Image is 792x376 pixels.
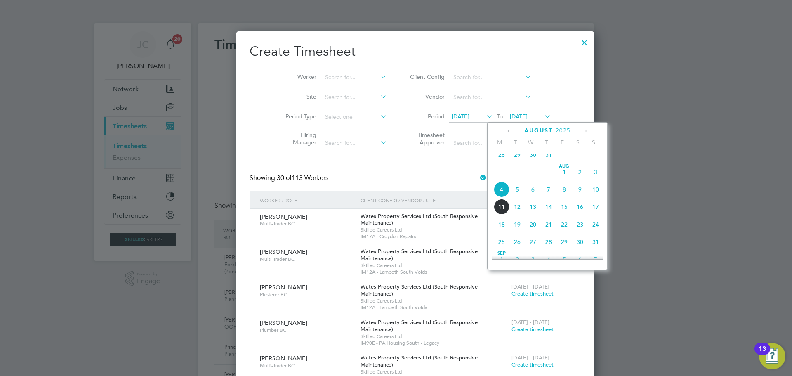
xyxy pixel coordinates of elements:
[260,327,354,333] span: Plumber BC
[279,93,316,100] label: Site
[525,147,541,163] span: 30
[588,234,603,250] span: 31
[361,283,478,297] span: Wates Property Services Ltd (South Responsive Maintenance)
[408,113,445,120] label: Period
[250,43,581,60] h2: Create Timesheet
[361,304,507,311] span: IM12A - Lambeth South Voids
[279,113,316,120] label: Period Type
[556,164,572,180] span: 1
[525,251,541,267] span: 3
[556,217,572,232] span: 22
[361,369,507,375] span: Skilled Careers Ltd
[507,139,523,146] span: T
[361,298,507,304] span: Skilled Careers Ltd
[361,319,478,333] span: Wates Property Services Ltd (South Responsive Maintenance)
[556,199,572,215] span: 15
[556,164,572,168] span: Aug
[494,217,509,232] span: 18
[260,362,354,369] span: Multi-Trader BC
[541,217,556,232] span: 21
[494,251,509,267] span: 1
[509,251,525,267] span: 2
[588,217,603,232] span: 24
[277,174,328,182] span: 113 Workers
[525,199,541,215] span: 13
[525,217,541,232] span: 20
[361,269,507,275] span: IM12A - Lambeth South Voids
[511,354,549,361] span: [DATE] - [DATE]
[572,182,588,197] span: 9
[572,234,588,250] span: 30
[361,333,507,340] span: Skilled Careers Ltd
[572,217,588,232] span: 23
[279,73,316,80] label: Worker
[588,251,603,267] span: 7
[539,139,554,146] span: T
[408,93,445,100] label: Vendor
[322,72,387,83] input: Search for...
[494,182,509,197] span: 4
[408,131,445,146] label: Timesheet Approver
[556,234,572,250] span: 29
[572,251,588,267] span: 6
[361,227,507,233] span: Skilled Careers Ltd
[759,343,785,369] button: Open Resource Center, 13 new notifications
[260,256,354,262] span: Multi-Trader BC
[554,139,570,146] span: F
[570,139,586,146] span: S
[322,137,387,149] input: Search for...
[479,174,563,182] label: Hide created timesheets
[509,234,525,250] span: 26
[361,213,478,227] span: Wates Property Services Ltd (South Responsive Maintenance)
[408,73,445,80] label: Client Config
[361,248,478,262] span: Wates Property Services Ltd (South Responsive Maintenance)
[279,131,316,146] label: Hiring Manager
[450,72,532,83] input: Search for...
[541,147,556,163] span: 31
[361,340,507,346] span: IM90E - PA Housing South - Legacy
[586,139,601,146] span: S
[759,349,766,359] div: 13
[588,182,603,197] span: 10
[525,234,541,250] span: 27
[258,191,358,210] div: Worker / Role
[361,262,507,269] span: Skilled Careers Ltd
[572,164,588,180] span: 2
[494,234,509,250] span: 25
[494,147,509,163] span: 28
[511,326,554,333] span: Create timesheet
[250,174,330,182] div: Showing
[322,92,387,103] input: Search for...
[358,191,509,210] div: Client Config / Vendor / Site
[588,199,603,215] span: 17
[260,319,307,326] span: [PERSON_NAME]
[450,92,532,103] input: Search for...
[494,199,509,215] span: 11
[452,113,469,120] span: [DATE]
[361,233,507,240] span: IM17A - Croydon Repairs
[556,182,572,197] span: 8
[511,319,549,326] span: [DATE] - [DATE]
[260,220,354,227] span: Multi-Trader BC
[541,199,556,215] span: 14
[509,182,525,197] span: 5
[322,111,387,123] input: Select one
[541,182,556,197] span: 7
[556,251,572,267] span: 5
[511,283,549,290] span: [DATE] - [DATE]
[492,139,507,146] span: M
[524,127,553,134] span: August
[511,361,554,368] span: Create timesheet
[541,234,556,250] span: 28
[277,174,292,182] span: 30 of
[260,291,354,298] span: Plasterer BC
[494,251,509,255] span: Sep
[260,248,307,255] span: [PERSON_NAME]
[588,164,603,180] span: 3
[541,251,556,267] span: 4
[509,147,525,163] span: 29
[572,199,588,215] span: 16
[260,355,307,362] span: [PERSON_NAME]
[260,284,307,291] span: [PERSON_NAME]
[510,113,528,120] span: [DATE]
